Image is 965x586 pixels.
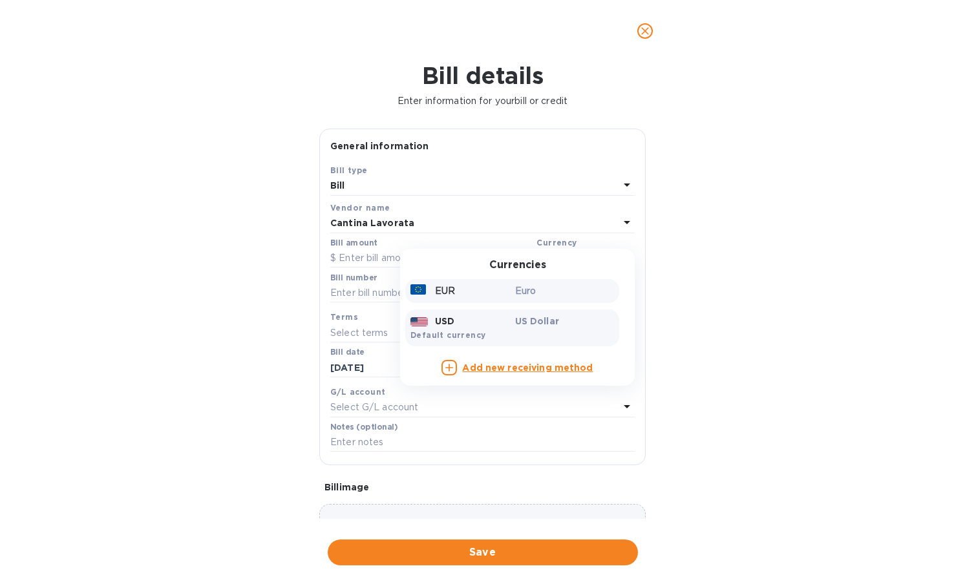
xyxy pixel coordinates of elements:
[489,259,546,271] h3: Currencies
[462,362,593,373] b: Add new receiving method
[324,481,641,494] p: Bill image
[515,315,615,328] p: US Dollar
[330,326,388,340] p: Select terms
[330,180,345,191] b: Bill
[330,284,635,303] input: Enter bill number
[330,218,414,228] b: Cantina Lavorata
[10,62,955,89] h1: Bill details
[435,284,455,298] p: EUR
[330,387,385,397] b: G/L account
[330,274,377,282] label: Bill number
[330,423,398,431] label: Notes (optional)
[435,315,454,328] p: USD
[330,239,377,247] label: Bill amount
[630,16,661,47] button: close
[328,539,638,565] button: Save
[515,284,615,298] p: Euro
[330,358,452,377] input: Select date
[338,545,628,560] span: Save
[10,94,955,108] p: Enter information for your bill or credit
[330,349,365,357] label: Bill date
[330,249,531,268] input: $ Enter bill amount
[330,312,358,322] b: Terms
[410,330,485,340] b: Default currency
[330,141,429,151] b: General information
[536,238,577,247] b: Currency
[330,203,390,213] b: Vendor name
[330,433,635,452] input: Enter notes
[330,401,418,414] p: Select G/L account
[330,165,368,175] b: Bill type
[410,317,428,326] img: USD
